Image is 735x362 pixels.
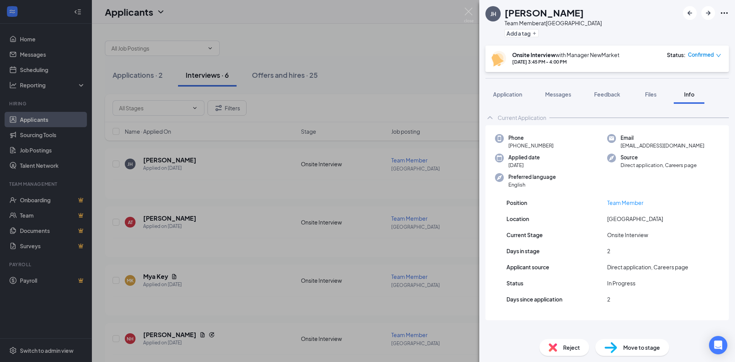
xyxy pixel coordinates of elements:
[505,29,539,37] button: PlusAdd a tag
[545,91,571,98] span: Messages
[506,279,523,287] span: Status
[607,247,610,255] span: 2
[607,215,663,223] span: [GEOGRAPHIC_DATA]
[607,295,610,303] span: 2
[512,51,555,58] b: Onsite Interview
[621,134,704,142] span: Email
[607,263,688,271] span: Direct application, Careers page
[621,142,704,149] span: [EMAIL_ADDRESS][DOMAIN_NAME]
[506,247,540,255] span: Days in stage
[716,53,721,58] span: down
[506,231,543,239] span: Current Stage
[594,91,620,98] span: Feedback
[621,154,697,161] span: Source
[720,8,729,18] svg: Ellipses
[505,6,584,19] h1: [PERSON_NAME]
[508,142,554,149] span: [PHONE_NUMBER]
[709,336,727,354] div: Open Intercom Messenger
[506,263,549,271] span: Applicant source
[506,295,562,303] span: Days since application
[607,231,648,239] span: Onsite Interview
[505,19,602,27] div: Team Member at [GEOGRAPHIC_DATA]
[704,8,713,18] svg: ArrowRight
[490,10,496,18] div: JH
[701,6,715,20] button: ArrowRight
[645,91,657,98] span: Files
[685,8,694,18] svg: ArrowLeftNew
[621,161,697,169] span: Direct application, Careers page
[563,343,580,352] span: Reject
[506,215,529,223] span: Location
[498,114,546,121] div: Current Application
[508,173,556,181] span: Preferred language
[607,279,635,287] span: In Progress
[493,91,522,98] span: Application
[683,6,697,20] button: ArrowLeftNew
[512,59,619,65] div: [DATE] 3:45 PM - 4:00 PM
[512,51,619,59] div: with Manager NewMarket
[506,198,527,207] span: Position
[667,51,686,59] div: Status :
[508,181,556,188] span: English
[623,343,660,352] span: Move to stage
[688,51,714,59] span: Confirmed
[508,154,540,161] span: Applied date
[508,134,554,142] span: Phone
[684,91,694,98] span: Info
[607,199,644,206] a: Team Member
[508,161,540,169] span: [DATE]
[532,31,537,36] svg: Plus
[485,113,495,122] svg: ChevronUp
